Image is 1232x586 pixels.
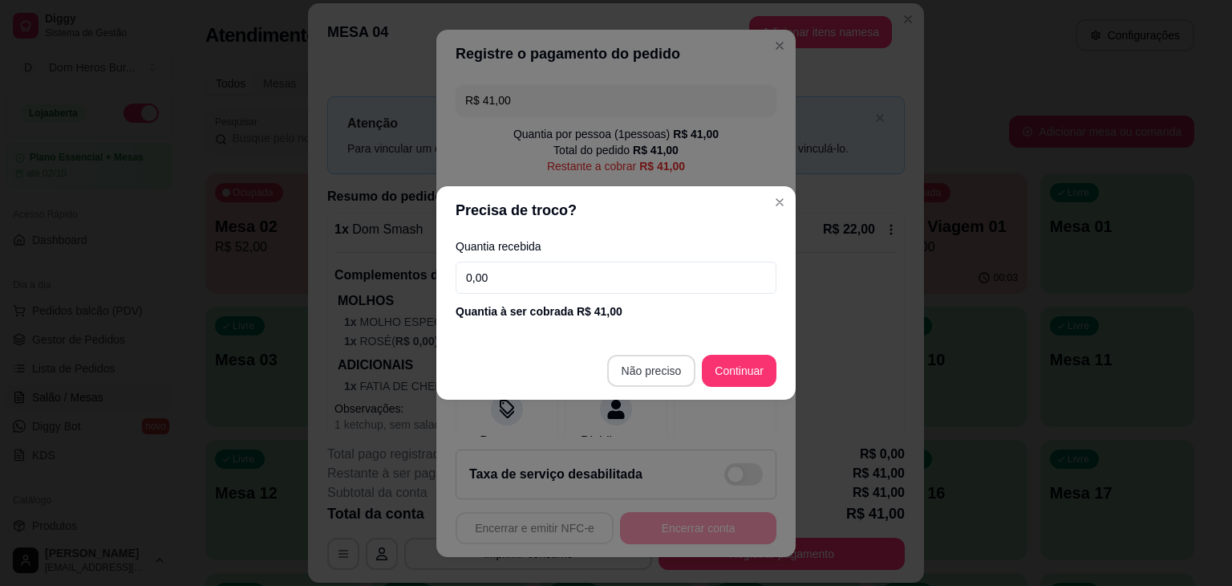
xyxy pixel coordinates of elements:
[456,303,776,319] div: Quantia à ser cobrada R$ 41,00
[436,186,796,234] header: Precisa de troco?
[767,189,792,215] button: Close
[702,355,776,387] button: Continuar
[607,355,696,387] button: Não preciso
[456,241,776,252] label: Quantia recebida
